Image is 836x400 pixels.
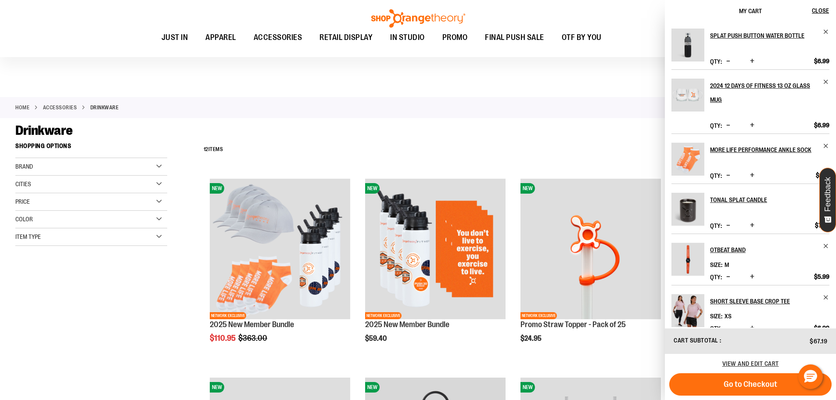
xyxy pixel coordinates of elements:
[671,133,829,184] li: Product
[812,7,829,14] span: Close
[739,7,762,14] span: My Cart
[516,174,665,365] div: product
[520,335,543,342] span: $24.95
[823,79,829,85] a: Remove item
[161,28,188,47] span: JUST IN
[725,261,729,268] span: M
[823,143,829,149] a: Remove item
[710,294,818,308] h2: Short Sleeve Base Crop Tee
[710,29,829,43] a: Splat Push Button Water Bottle
[814,324,829,332] span: $6.99
[816,171,829,179] span: $1.29
[520,183,535,194] span: NEW
[204,143,223,156] h2: Items
[823,294,829,301] a: Remove item
[153,28,197,48] a: JUST IN
[814,121,829,129] span: $6.99
[671,79,704,117] a: 2024 12 Days of Fitness 13 oz Glass Mug
[748,121,757,130] button: Increase product quantity
[671,193,704,231] a: Tonal Splat Candle
[710,122,722,129] label: Qty
[311,28,381,48] a: RETAIL DISPLAY
[724,379,777,389] span: Go to Checkout
[671,294,704,327] img: Short Sleeve Base Crop Tee
[205,174,355,365] div: product
[823,29,829,35] a: Remove item
[671,29,704,61] img: Splat Push Button Water Bottle
[671,243,704,276] img: OTBeat Band
[15,233,41,240] span: Item Type
[210,382,224,393] span: NEW
[671,243,704,281] a: OTBeat Band
[671,29,704,67] a: Splat Push Button Water Bottle
[365,320,449,329] a: 2025 New Member Bundle
[823,243,829,249] a: Remove item
[381,28,434,48] a: IN STUDIO
[710,58,722,65] label: Qty
[365,179,506,321] a: 2025 New Member BundleNEWNETWORK EXCLUSIVE
[15,198,30,205] span: Price
[210,320,294,329] a: 2025 New Member Bundle
[748,221,757,230] button: Increase product quantity
[724,324,732,333] button: Decrease product quantity
[710,274,722,281] label: Qty
[671,79,704,112] img: 2024 12 Days of Fitness 13 oz Glass Mug
[819,168,836,232] button: Feedback - Show survey
[15,180,31,187] span: Cities
[671,69,829,133] li: Product
[210,334,237,342] span: $110.95
[210,312,246,319] span: NETWORK EXCLUSIVE
[710,313,722,320] dt: Size
[671,143,704,176] img: More Life Performance Ankle Sock
[210,183,224,194] span: NEW
[520,320,626,329] a: Promo Straw Topper - Pack of 25
[724,221,732,230] button: Decrease product quantity
[15,104,29,112] a: Home
[254,28,302,47] span: ACCESSORIES
[15,216,33,223] span: Color
[442,28,468,47] span: PROMO
[319,28,373,47] span: RETAIL DISPLAY
[671,29,829,69] li: Product
[674,337,718,344] span: Cart Subtotal
[710,243,818,257] h2: OTBeat Band
[365,179,506,319] img: 2025 New Member Bundle
[205,28,236,47] span: APPAREL
[722,360,779,367] a: View and edit cart
[671,294,704,333] a: Short Sleeve Base Crop Tee
[238,334,269,342] span: $363.00
[671,143,704,181] a: More Life Performance Ankle Sock
[710,29,818,43] h2: Splat Push Button Water Bottle
[15,123,73,138] span: Drinkware
[553,28,610,48] a: OTF BY YOU
[814,57,829,65] span: $6.99
[725,313,732,320] span: XS
[710,143,818,157] h2: More Life Performance Ankle Sock
[365,335,388,342] span: $59.40
[370,9,466,28] img: Shop Orangetheory
[520,382,535,393] span: NEW
[671,184,829,234] li: Product
[365,312,402,319] span: NETWORK EXCLUSIVE
[710,222,722,229] label: Qty
[710,172,722,179] label: Qty
[748,57,757,66] button: Increase product quantity
[671,285,829,336] li: Product
[748,324,757,333] button: Increase product quantity
[710,79,818,107] h2: 2024 12 Days of Fitness 13 oz Glass Mug
[724,273,732,281] button: Decrease product quantity
[710,261,722,268] dt: Size
[562,28,602,47] span: OTF BY YOU
[824,177,832,212] span: Feedback
[710,79,829,107] a: 2024 12 Days of Fitness 13 oz Glass Mug
[724,57,732,66] button: Decrease product quantity
[43,104,77,112] a: ACCESSORIES
[815,221,829,229] span: $7.99
[90,104,119,112] strong: Drinkware
[365,183,380,194] span: NEW
[710,294,829,308] a: Short Sleeve Base Crop Tee
[15,138,167,158] strong: Shopping Options
[710,325,722,332] label: Qty
[669,373,832,396] button: Go to Checkout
